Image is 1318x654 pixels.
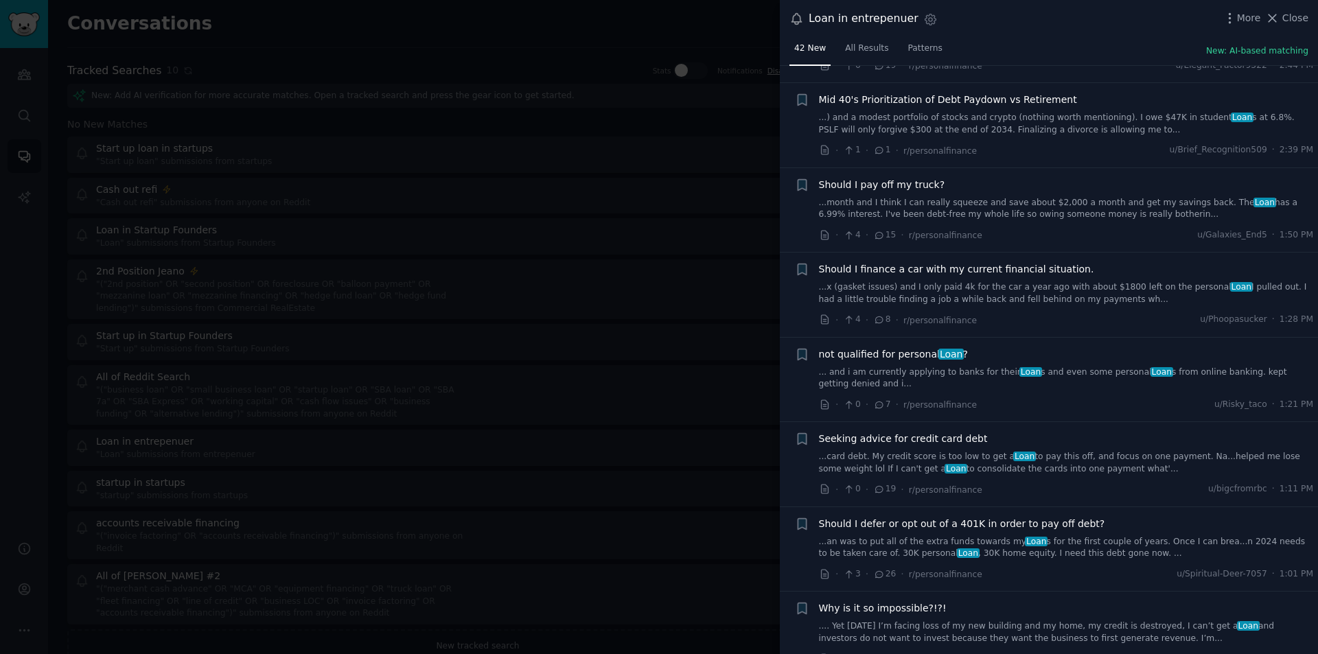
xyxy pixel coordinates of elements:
span: All Results [845,43,888,55]
span: 26 [873,568,896,581]
a: not qualified for personalLoan? [819,347,968,362]
span: Loan [1019,367,1042,377]
span: 1 [873,144,890,156]
span: u/Risky_taco [1214,399,1267,411]
a: Should I pay off my truck? [819,178,945,192]
span: 0 [843,483,860,495]
span: Loan [1013,452,1036,461]
span: · [896,397,899,412]
span: 19 [873,483,896,495]
span: · [901,58,903,73]
span: 4 [843,314,860,326]
span: · [866,313,868,327]
span: · [901,228,903,242]
div: Loan in entrepenuer [809,10,918,27]
span: r/personalfinance [909,570,982,579]
span: Loan [1151,367,1173,377]
a: Should I defer or opt out of a 401K in order to pay off debt? [819,517,1105,531]
a: ...an was to put all of the extra funds towards myLoans for the first couple of years. Once I can... [819,536,1314,560]
span: · [866,482,868,497]
span: r/personalfinance [909,231,982,240]
span: Loan [945,464,967,474]
span: More [1237,11,1261,25]
a: Patterns [903,38,947,66]
span: u/Galaxies_End5 [1197,229,1267,242]
span: Loan [1237,621,1260,631]
span: · [835,397,838,412]
span: u/bigcfromrbc [1208,483,1267,495]
span: · [1272,399,1275,411]
span: u/Elegant_Factor9322 [1176,60,1267,72]
span: 1 [843,144,860,156]
span: · [1272,60,1275,72]
span: · [866,397,868,412]
span: · [835,313,838,327]
span: · [835,228,838,242]
span: · [1272,229,1275,242]
span: r/personalfinance [903,400,977,410]
span: · [901,567,903,581]
span: 1:50 PM [1280,229,1313,242]
a: Mid 40's Prioritization of Debt Paydown vs Retirement [819,93,1077,107]
span: · [866,228,868,242]
a: ...x (gasket issues) and I only paid 4k for the car a year ago with about $1800 left on the perso... [819,281,1314,305]
span: r/personalfinance [909,61,982,71]
a: ... and i am currently applying to banks for theirLoans and even some personalLoans from online b... [819,366,1314,390]
span: 2:39 PM [1280,144,1313,156]
span: Patterns [908,43,943,55]
span: 1:01 PM [1280,568,1313,581]
span: r/personalfinance [909,485,982,495]
span: · [866,143,868,158]
span: · [835,143,838,158]
span: 0 [843,399,860,411]
button: Close [1265,11,1308,25]
span: · [835,58,838,73]
a: ...) and a modest portfolio of stocks and crypto (nothing worth mentioning). I owe $47K in studen... [819,112,1314,136]
span: 7 [873,399,890,411]
span: 15 [873,229,896,242]
span: · [1272,144,1275,156]
span: u/Brief_Recognition509 [1170,144,1267,156]
span: u/Phoopasucker [1200,314,1267,326]
span: · [896,143,899,158]
a: Why is it so impossible?!?! [819,601,947,616]
span: · [866,58,868,73]
span: u/Spiritual-Deer-7057 [1177,568,1267,581]
span: 1:21 PM [1280,399,1313,411]
span: r/personalfinance [903,146,977,156]
span: · [896,313,899,327]
span: not qualified for personal ? [819,347,968,362]
span: Loan [957,548,980,558]
span: 3 [843,568,860,581]
span: · [1272,483,1275,495]
button: More [1223,11,1261,25]
span: · [835,567,838,581]
a: Seeking advice for credit card debt [819,432,988,446]
a: Should I finance a car with my current financial situation. [819,262,1094,277]
span: 19 [873,60,896,72]
span: 4 [843,229,860,242]
a: All Results [840,38,893,66]
span: Loan [938,349,964,360]
span: Loan [1025,537,1048,546]
span: 1:11 PM [1280,483,1313,495]
a: .... Yet [DATE] I’m facing loss of my new building and my home, my credit is destroyed, I can’t g... [819,620,1314,644]
span: 2:44 PM [1280,60,1313,72]
span: Loan [1253,198,1276,207]
span: 8 [873,314,890,326]
span: r/personalfinance [903,316,977,325]
span: · [901,482,903,497]
span: Loan [1230,282,1253,292]
span: 1:28 PM [1280,314,1313,326]
span: Close [1282,11,1308,25]
span: · [1272,314,1275,326]
span: 0 [843,60,860,72]
span: Loan [1231,113,1253,122]
a: ...card debt. My credit score is too low to get aLoanto pay this off, and focus on one payment. N... [819,451,1314,475]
